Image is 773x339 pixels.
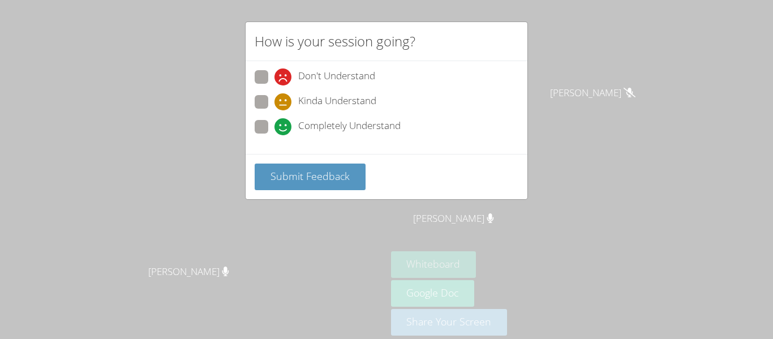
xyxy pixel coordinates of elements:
span: Kinda Understand [298,93,376,110]
span: Completely Understand [298,118,401,135]
span: Submit Feedback [270,169,350,183]
h2: How is your session going? [255,31,415,52]
span: Don't Understand [298,68,375,85]
button: Submit Feedback [255,164,366,190]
